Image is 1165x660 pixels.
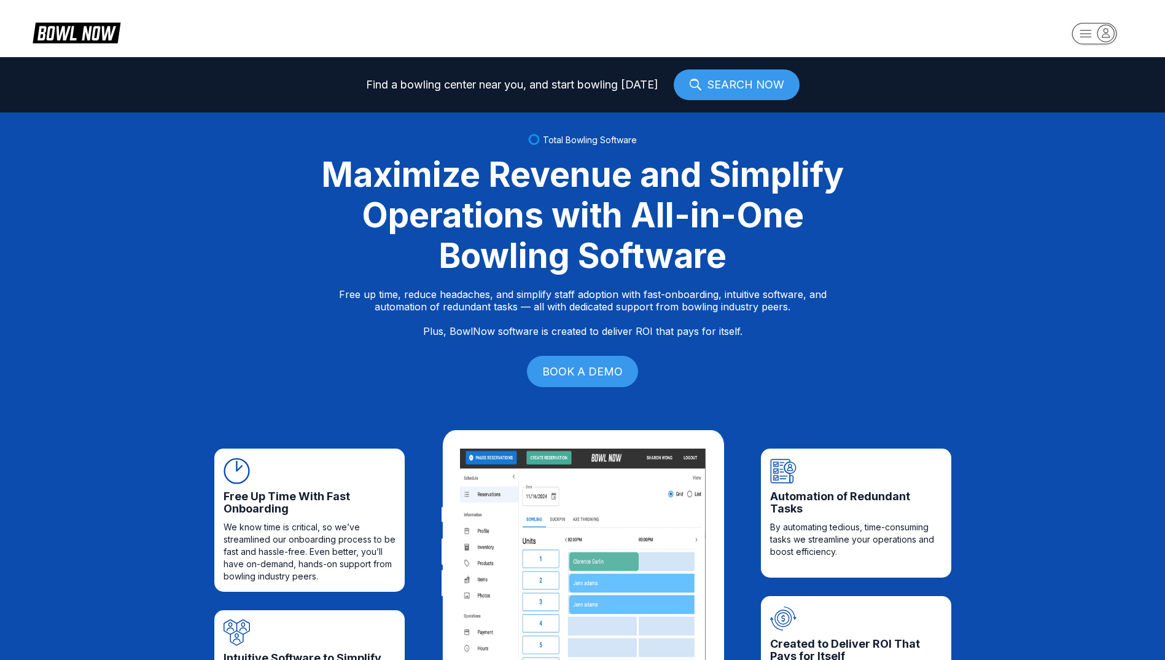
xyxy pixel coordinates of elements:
p: Free up time, reduce headaches, and simplify staff adoption with fast-onboarding, intuitive softw... [339,288,827,337]
a: SEARCH NOW [674,69,800,100]
span: Automation of Redundant Tasks [770,490,942,515]
span: By automating tedious, time-consuming tasks we streamline your operations and boost efficiency. [770,521,942,558]
div: Maximize Revenue and Simplify Operations with All-in-One Bowling Software [306,154,859,276]
span: Free Up Time With Fast Onboarding [224,490,395,515]
a: BOOK A DEMO [527,356,638,387]
span: We know time is critical, so we’ve streamlined our onboarding process to be fast and hassle-free.... [224,521,395,583]
span: Find a bowling center near you, and start bowling [DATE] [366,79,658,91]
span: Total Bowling Software [543,135,637,145]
